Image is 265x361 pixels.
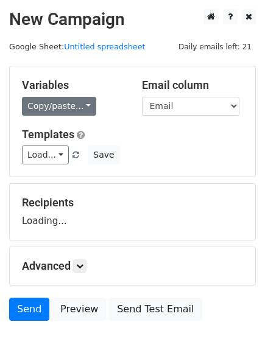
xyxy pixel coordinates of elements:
h5: Advanced [22,259,243,273]
div: Loading... [22,196,243,228]
h5: Variables [22,79,124,92]
a: Preview [52,298,106,321]
h5: Recipients [22,196,243,209]
a: Daily emails left: 21 [174,42,256,51]
iframe: Chat Widget [204,303,265,361]
a: Templates [22,128,74,141]
small: Google Sheet: [9,42,146,51]
a: Send [9,298,49,321]
a: Copy/paste... [22,97,96,116]
button: Save [88,145,119,164]
h2: New Campaign [9,9,256,30]
a: Load... [22,145,69,164]
a: Send Test Email [109,298,202,321]
a: Untitled spreadsheet [64,42,145,51]
h5: Email column [142,79,244,92]
span: Daily emails left: 21 [174,40,256,54]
